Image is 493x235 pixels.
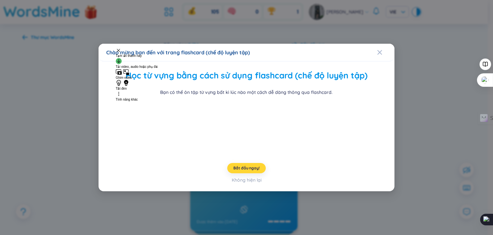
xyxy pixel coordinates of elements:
div: Bạn có thể ôn tập từ vựng bất kì lúc nào một cách dễ dàng thông qua flashcard. [160,88,333,95]
h2: Học từ vựng bằng cách sử dụng flashcard (chế độ luyện tập) [108,69,385,82]
span: Bắt đầu ngay! [233,166,259,171]
div: Chào mừng bạn đến với trang flashcard (chế độ luyện tập) [106,49,387,56]
button: Bắt đầu ngay! [227,163,266,173]
button: Close [377,44,394,61]
div: Không hiện lại [232,176,262,184]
